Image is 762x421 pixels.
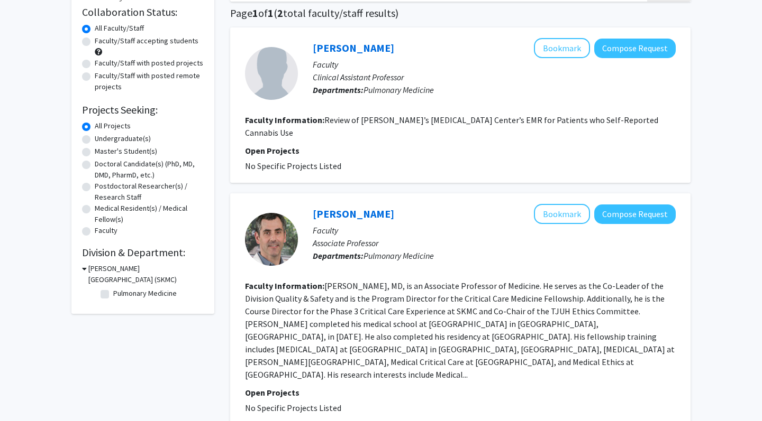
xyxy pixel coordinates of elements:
label: Faculty [95,225,117,236]
b: Faculty Information: [245,280,324,291]
h2: Projects Seeking: [82,104,204,116]
label: Faculty/Staff with posted remote projects [95,70,204,92]
fg-read-more: [PERSON_NAME], MD, is an Associate Professor of Medicine. He serves as the Co-Leader of the Divis... [245,280,675,380]
button: Compose Request to Ritu Grewal [594,39,676,58]
label: Undergraduate(s) [95,133,151,144]
a: [PERSON_NAME] [313,207,394,220]
button: Add Ritu Grewal to Bookmarks [534,38,590,58]
label: Faculty/Staff accepting students [95,35,198,46]
button: Add David Oxman to Bookmarks [534,204,590,224]
span: 1 [252,6,258,20]
span: No Specific Projects Listed [245,403,341,413]
h2: Collaboration Status: [82,6,204,18]
button: Compose Request to David Oxman [594,204,676,224]
p: Open Projects [245,386,676,399]
span: No Specific Projects Listed [245,161,341,171]
b: Departments: [313,250,364,261]
label: Medical Resident(s) / Medical Fellow(s) [95,203,204,225]
span: Pulmonary Medicine [364,85,434,95]
label: Doctoral Candidate(s) (PhD, MD, DMD, PharmD, etc.) [95,158,204,181]
label: All Projects [95,120,131,132]
p: Clinical Assistant Professor [313,71,676,83]
h2: Division & Department: [82,246,204,259]
label: Faculty/Staff with posted projects [95,58,203,69]
label: Master's Student(s) [95,146,157,157]
b: Faculty Information: [245,115,324,125]
p: Faculty [313,224,676,237]
label: Pulmonary Medicine [113,288,177,299]
p: Associate Professor [313,237,676,249]
p: Open Projects [245,144,676,157]
h1: Page of ( total faculty/staff results) [230,7,691,20]
span: Pulmonary Medicine [364,250,434,261]
p: Faculty [313,58,676,71]
label: All Faculty/Staff [95,23,144,34]
span: 1 [268,6,274,20]
h3: [PERSON_NAME][GEOGRAPHIC_DATA] (SKMC) [88,263,204,285]
span: 2 [277,6,283,20]
label: Postdoctoral Researcher(s) / Research Staff [95,181,204,203]
iframe: Chat [8,373,45,413]
fg-read-more: Review of [PERSON_NAME]’s [MEDICAL_DATA] Center’s EMR for Patients who Self-Reported Cannabis Use [245,115,658,138]
a: [PERSON_NAME] [313,41,394,54]
b: Departments: [313,85,364,95]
